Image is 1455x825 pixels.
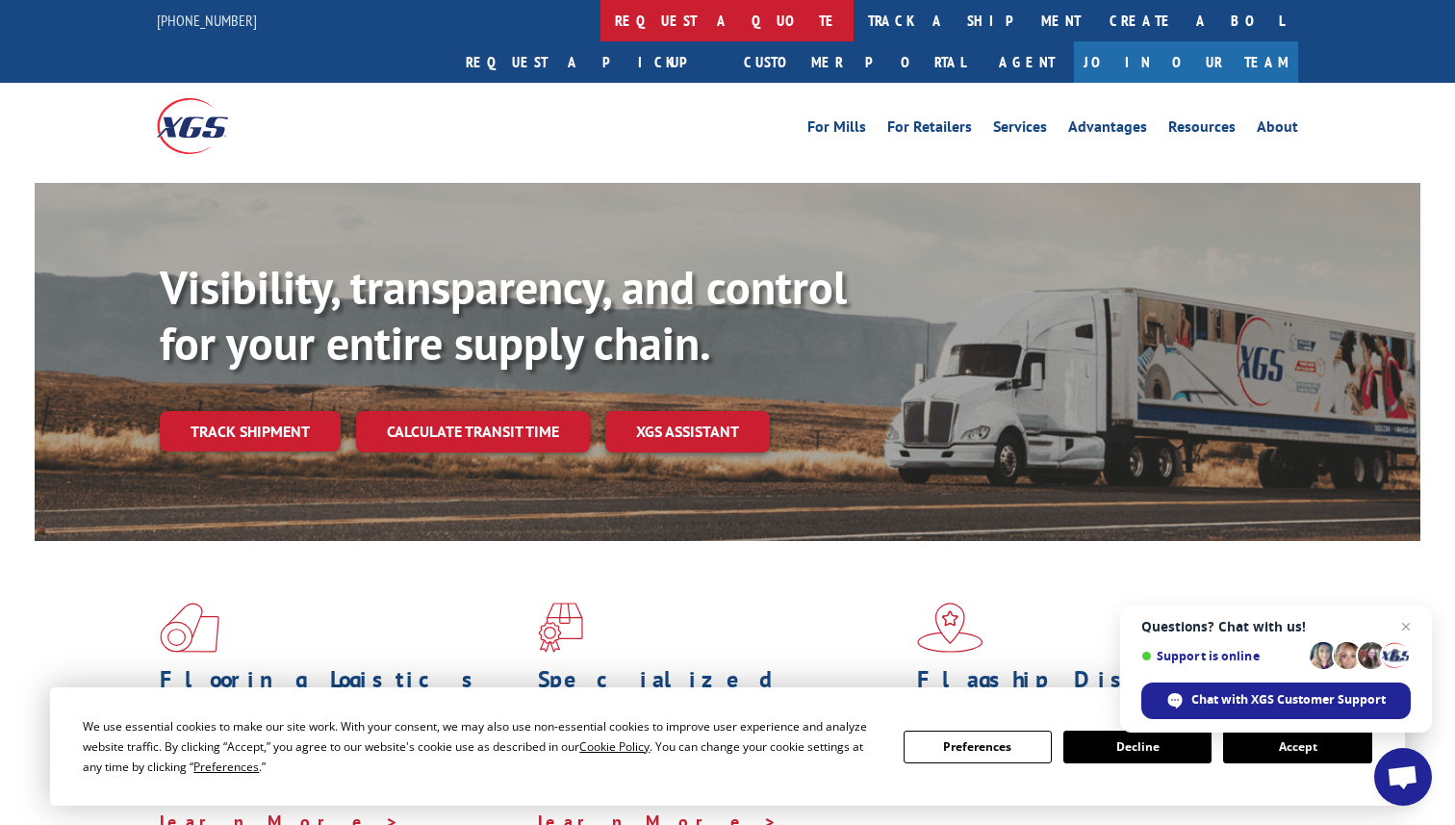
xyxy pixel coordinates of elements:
[993,119,1047,141] a: Services
[887,119,972,141] a: For Retailers
[193,759,259,775] span: Preferences
[160,668,523,724] h1: Flooring Logistics Solutions
[917,787,1157,810] a: Learn More >
[160,411,341,451] a: Track shipment
[157,11,257,30] a: [PHONE_NUMBER]
[50,687,1405,806] div: Cookie Consent Prompt
[1223,731,1371,763] button: Accept
[451,41,729,83] a: Request a pickup
[904,731,1052,763] button: Preferences
[160,257,847,373] b: Visibility, transparency, and control for your entire supply chain.
[917,668,1281,724] h1: Flagship Distribution Model
[917,603,983,653] img: xgs-icon-flagship-distribution-model-red
[356,411,590,452] a: Calculate transit time
[1257,119,1298,141] a: About
[538,668,902,724] h1: Specialized Freight Experts
[1141,683,1411,719] div: Chat with XGS Customer Support
[579,738,650,755] span: Cookie Policy
[160,603,219,653] img: xgs-icon-total-supply-chain-intelligence-red
[980,41,1074,83] a: Agent
[1191,691,1386,709] span: Chat with XGS Customer Support
[83,716,880,777] div: We use essential cookies to make our site work. With your consent, we may also use non-essential ...
[1394,615,1417,638] span: Close chat
[729,41,980,83] a: Customer Portal
[1141,649,1303,663] span: Support is online
[1068,119,1147,141] a: Advantages
[1063,731,1212,763] button: Decline
[1074,41,1298,83] a: Join Our Team
[1374,748,1432,806] div: Open chat
[538,603,583,653] img: xgs-icon-focused-on-flooring-red
[807,119,866,141] a: For Mills
[605,411,770,452] a: XGS ASSISTANT
[1141,619,1411,634] span: Questions? Chat with us!
[1168,119,1236,141] a: Resources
